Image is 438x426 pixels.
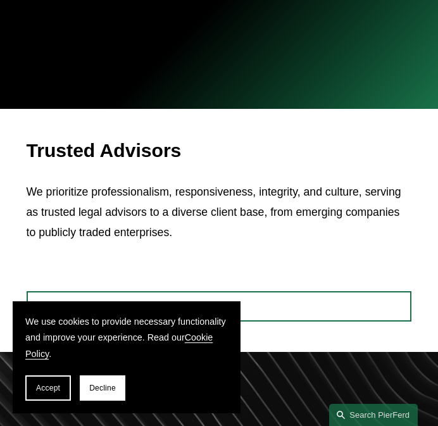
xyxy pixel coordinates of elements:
p: We use cookies to provide necessary functionality and improve your experience. Read our . [25,314,228,363]
section: Cookie banner [13,301,241,413]
button: Decline [80,375,125,401]
button: Accept [25,375,71,401]
a: About Us [27,291,412,322]
h2: Trusted Advisors [27,139,412,162]
p: We prioritize professionalism, responsiveness, integrity, and culture, serving as trusted legal a... [27,182,412,242]
span: Decline [89,384,116,392]
a: Search this site [329,404,418,426]
span: Accept [36,384,60,392]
